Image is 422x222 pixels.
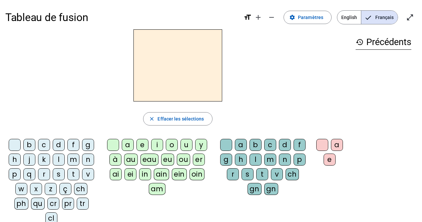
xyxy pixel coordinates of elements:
[177,154,190,166] div: ou
[136,139,148,151] div: e
[74,183,87,195] div: ch
[151,139,163,151] div: i
[23,154,35,166] div: j
[256,168,268,180] div: t
[38,154,50,166] div: k
[356,38,364,46] mat-icon: history
[82,154,94,166] div: n
[38,139,50,151] div: c
[67,139,79,151] div: f
[279,154,291,166] div: n
[172,168,187,180] div: ein
[139,168,151,180] div: in
[110,168,122,180] div: ai
[157,115,204,123] span: Effacer les sélections
[279,139,291,151] div: d
[406,13,414,21] mat-icon: open_in_full
[161,154,174,166] div: eu
[252,11,265,24] button: Augmenter la taille de la police
[166,139,178,151] div: o
[180,139,192,151] div: u
[124,168,136,180] div: ei
[244,13,252,21] mat-icon: format_size
[403,11,417,24] button: Entrer en plein écran
[264,154,276,166] div: m
[53,168,65,180] div: s
[38,168,50,180] div: r
[271,168,283,180] div: v
[67,168,79,180] div: t
[250,139,262,151] div: b
[361,11,398,24] span: Français
[77,198,89,210] div: tr
[337,10,398,24] mat-button-toggle-group: Language selection
[265,11,278,24] button: Diminuer la taille de la police
[154,168,169,180] div: ain
[47,198,59,210] div: cr
[143,112,212,126] button: Effacer les sélections
[53,154,65,166] div: l
[324,154,336,166] div: e
[31,198,45,210] div: qu
[67,154,79,166] div: m
[264,183,278,195] div: gn
[189,168,205,180] div: oin
[286,168,299,180] div: ch
[149,183,165,195] div: am
[242,168,254,180] div: s
[124,154,138,166] div: au
[45,183,57,195] div: z
[82,168,94,180] div: v
[337,11,361,24] span: English
[23,168,35,180] div: q
[193,154,205,166] div: er
[195,139,207,151] div: y
[140,154,159,166] div: eau
[235,154,247,166] div: h
[235,139,247,151] div: a
[30,183,42,195] div: x
[331,139,343,151] div: a
[9,154,21,166] div: h
[284,11,332,24] button: Paramètres
[289,14,295,20] mat-icon: settings
[254,13,262,21] mat-icon: add
[298,13,323,21] span: Paramètres
[356,35,411,50] h3: Précédents
[62,198,74,210] div: pr
[248,183,262,195] div: gn
[227,168,239,180] div: r
[220,154,232,166] div: g
[82,139,94,151] div: g
[9,168,21,180] div: p
[122,139,134,151] div: a
[264,139,276,151] div: c
[294,154,306,166] div: p
[14,198,28,210] div: ph
[268,13,276,21] mat-icon: remove
[23,139,35,151] div: b
[294,139,306,151] div: f
[250,154,262,166] div: l
[109,154,121,166] div: à
[15,183,27,195] div: w
[53,139,65,151] div: d
[5,7,238,28] h1: Tableau de fusion
[149,116,155,122] mat-icon: close
[59,183,71,195] div: ç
